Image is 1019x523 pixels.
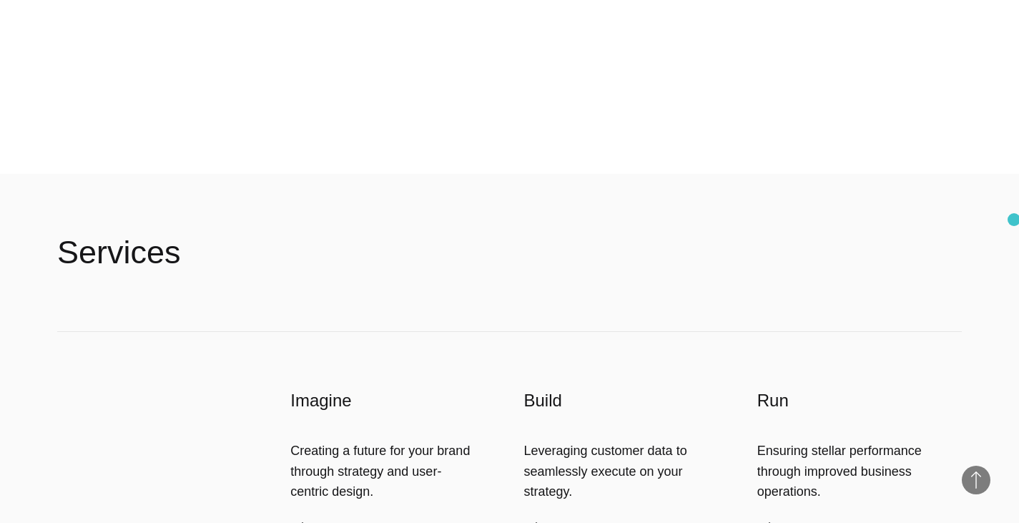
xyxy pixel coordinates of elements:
[290,441,495,502] div: Creating a future for your brand through strategy and user-centric design.
[57,231,181,274] h2: Services
[962,466,990,494] button: Back to Top
[757,389,962,412] h3: Run
[524,441,729,502] div: Leveraging customer data to seamlessly execute on your strategy.
[757,441,962,502] div: Ensuring stellar performance through improved business operations.
[290,389,495,412] h3: Imagine
[524,389,729,412] h3: Build
[57,77,415,117] p: See how BORN designed an experience that transcends the conventions of website design.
